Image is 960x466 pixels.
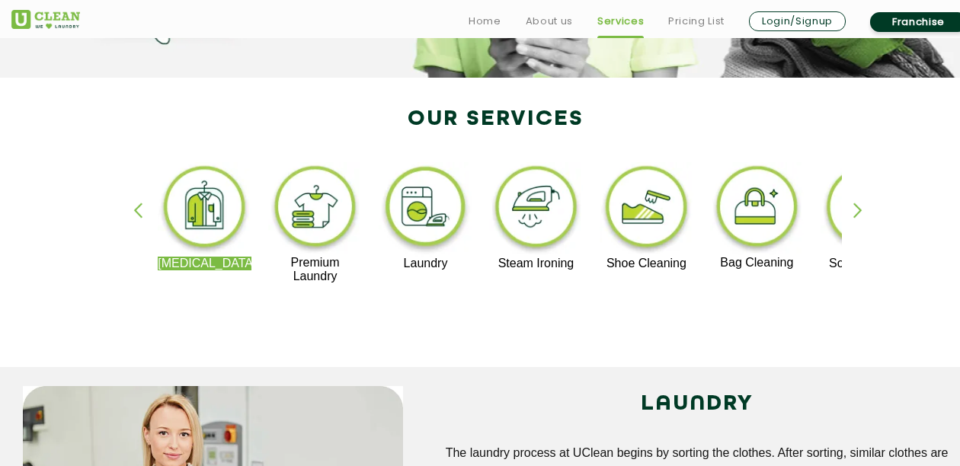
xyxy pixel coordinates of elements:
a: Services [597,12,644,30]
a: Login/Signup [749,11,846,31]
p: Premium Laundry [268,256,362,283]
img: dry_cleaning_11zon.webp [158,162,251,257]
p: Steam Ironing [489,257,583,270]
img: steam_ironing_11zon.webp [489,162,583,257]
p: Sofa Cleaning [821,257,914,270]
p: Bag Cleaning [710,256,804,270]
a: Home [469,12,501,30]
img: shoe_cleaning_11zon.webp [600,162,693,257]
img: laundry_cleaning_11zon.webp [379,162,472,257]
p: Laundry [379,257,472,270]
img: UClean Laundry and Dry Cleaning [11,10,80,29]
img: premium_laundry_cleaning_11zon.webp [268,162,362,256]
img: bag_cleaning_11zon.webp [710,162,804,256]
img: sofa_cleaning_11zon.webp [821,162,914,257]
a: Pricing List [668,12,725,30]
p: Shoe Cleaning [600,257,693,270]
p: [MEDICAL_DATA] [158,257,251,270]
a: About us [526,12,573,30]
